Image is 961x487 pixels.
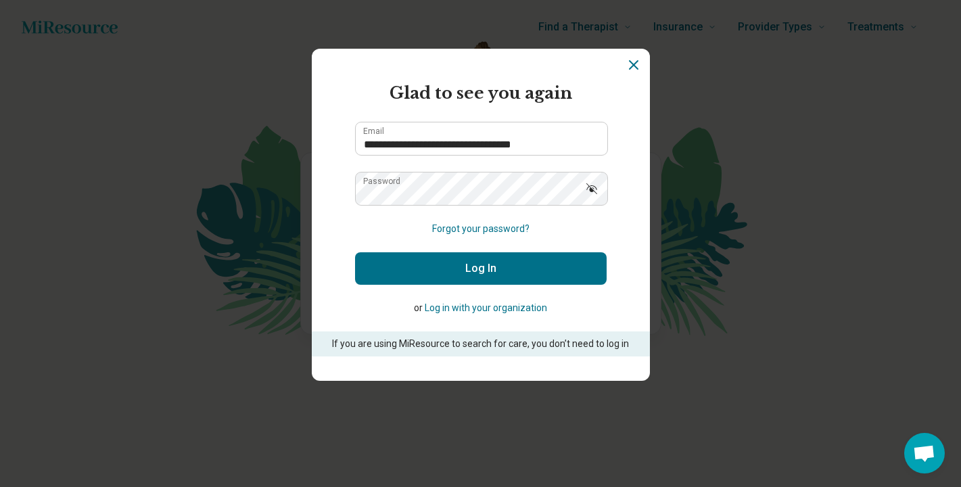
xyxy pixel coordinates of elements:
section: Login Dialog [312,49,650,381]
button: Log In [355,252,607,285]
button: Show password [577,172,607,204]
button: Forgot your password? [432,222,530,236]
button: Log in with your organization [425,301,547,315]
label: Password [363,177,400,185]
button: Dismiss [626,57,642,73]
label: Email [363,127,384,135]
p: or [355,301,607,315]
p: If you are using MiResource to search for care, you don’t need to log in [331,337,631,351]
h2: Glad to see you again [355,81,607,106]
